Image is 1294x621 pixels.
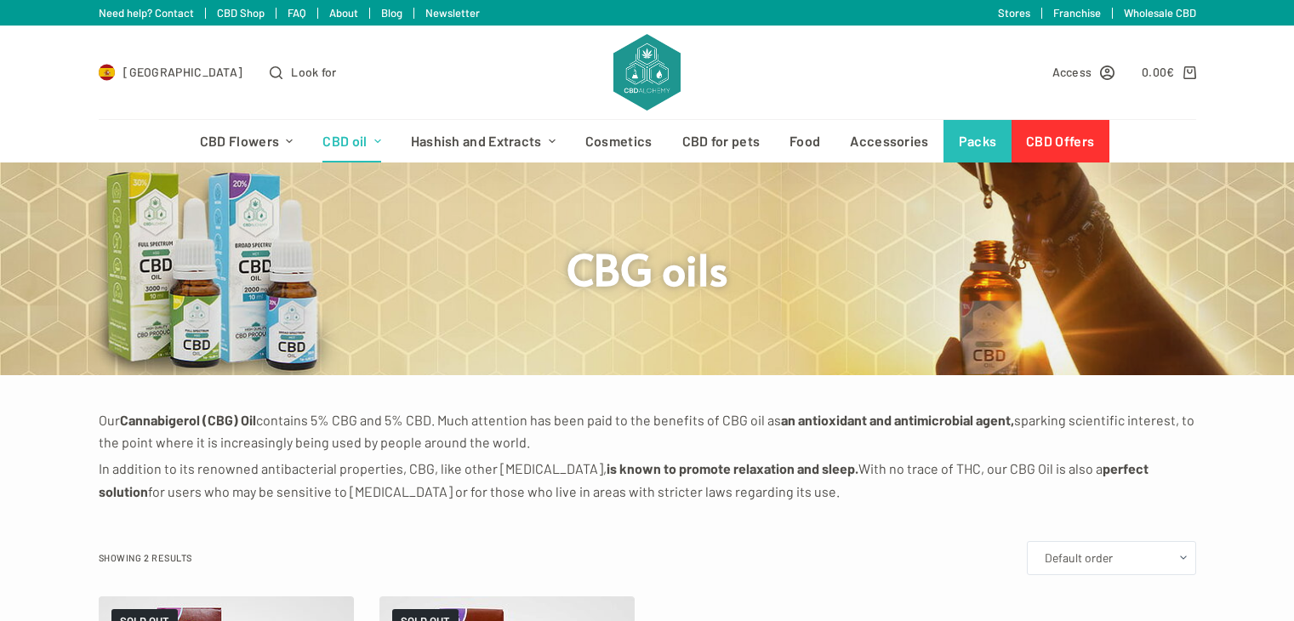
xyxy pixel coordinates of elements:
[148,483,840,499] font: for users who may be sensitive to [MEDICAL_DATA] or for those who live in areas with stricter law...
[256,412,781,428] font: contains 5% CBG and 5% CBD. Much attention has been paid to the benefits of CBG oil as
[781,412,1014,428] font: an antioxidant and antimicrobial agent,
[99,6,194,20] a: Need help? Contact
[329,6,358,20] a: About
[99,412,120,428] font: Our
[411,133,542,149] font: Hashish and Extracts
[381,6,402,20] a: Blog
[322,133,367,149] font: CBD oil
[328,241,966,296] h1: CBG oils
[613,34,680,111] img: CBD Alchemy
[1166,65,1174,79] font: €
[1027,541,1196,575] select: Store order
[567,239,728,298] font: CBG oils
[99,552,192,563] font: Showing 2 results
[850,133,928,149] font: Accessories
[425,6,480,20] a: Newsletter
[959,133,997,149] font: Packs
[1026,133,1094,149] font: CBD Offers
[185,120,1109,162] nav: Header menu
[99,62,243,82] a: Select Country
[682,133,761,149] font: CBD for pets
[217,6,265,20] a: CBD Shop
[1124,6,1196,20] a: Wholesale CBD
[858,460,1103,476] font: With no trace of THC, our CBG Oil is also a
[200,133,279,149] font: CBD Flowers
[99,64,116,81] img: ES Flag
[790,133,820,149] font: Food
[585,133,653,149] font: Cosmetics
[1142,65,1166,79] font: 0.00
[291,65,336,79] font: Look for
[1052,62,1115,82] a: Access
[998,6,1030,20] a: Stores
[270,62,336,82] button: Open search form
[288,6,306,20] a: FAQ
[120,412,256,428] font: Cannabigerol (CBG) Oil
[99,460,607,476] font: In addition to its renowned antibacterial properties, CBG, like other [MEDICAL_DATA],
[607,460,858,476] font: is known to promote relaxation and sleep.
[1053,6,1101,20] a: Franchise
[99,460,1149,499] font: perfect solution
[1142,62,1195,82] a: Shopping cart
[123,65,242,79] font: [GEOGRAPHIC_DATA]
[1052,65,1092,79] font: Access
